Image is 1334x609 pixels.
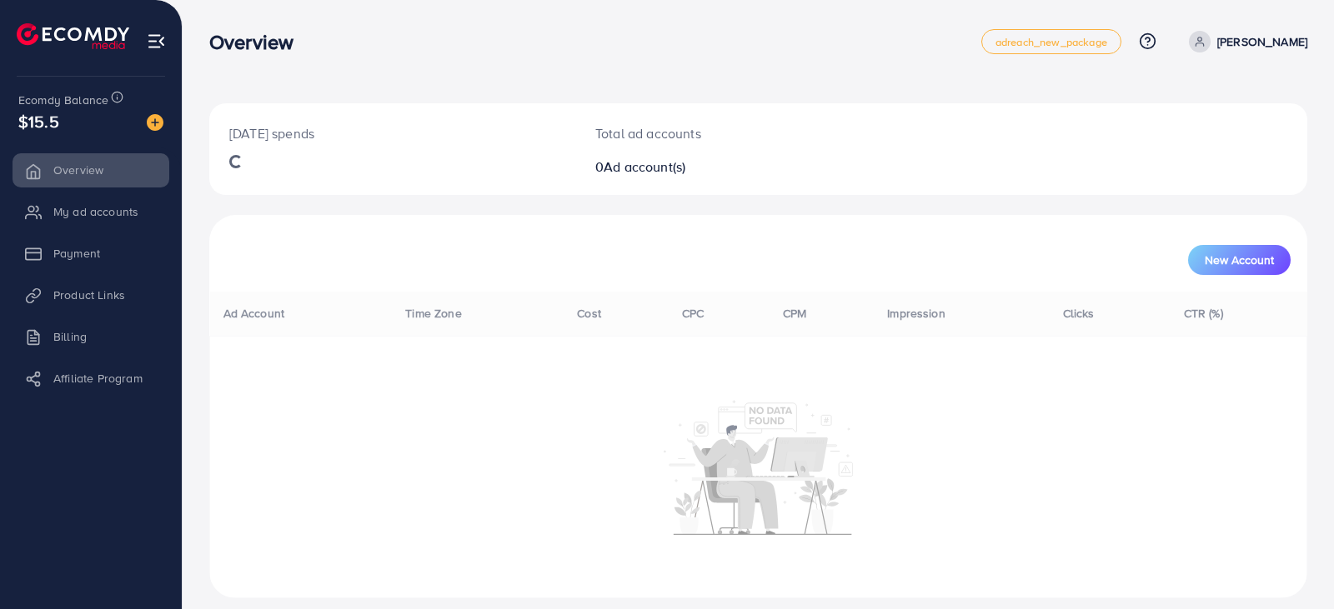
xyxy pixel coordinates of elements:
span: Ad account(s) [604,157,685,176]
a: [PERSON_NAME] [1182,31,1307,52]
button: New Account [1188,245,1291,275]
a: adreach_new_package [981,29,1121,54]
p: [DATE] spends [229,123,555,143]
span: Ecomdy Balance [18,92,108,108]
p: [PERSON_NAME] [1217,32,1307,52]
img: image [147,114,163,131]
img: menu [147,32,166,51]
p: Total ad accounts [595,123,830,143]
img: logo [17,23,129,49]
span: $15.5 [18,109,59,133]
span: adreach_new_package [995,37,1107,47]
h2: 0 [595,159,830,175]
span: New Account [1205,254,1274,266]
h3: Overview [209,30,307,54]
